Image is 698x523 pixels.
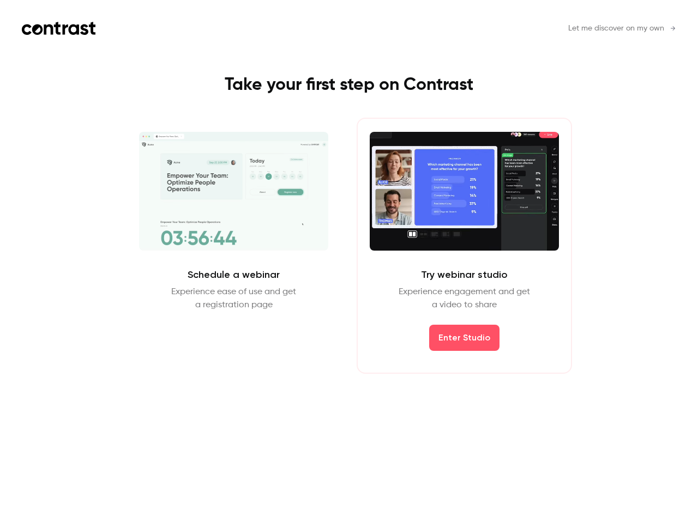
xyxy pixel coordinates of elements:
h1: Take your first step on Contrast [104,74,594,96]
p: Experience engagement and get a video to share [399,285,530,312]
h2: Schedule a webinar [188,268,280,281]
h2: Try webinar studio [421,268,508,281]
span: Let me discover on my own [568,23,664,34]
p: Experience ease of use and get a registration page [171,285,296,312]
button: Enter Studio [429,325,500,351]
